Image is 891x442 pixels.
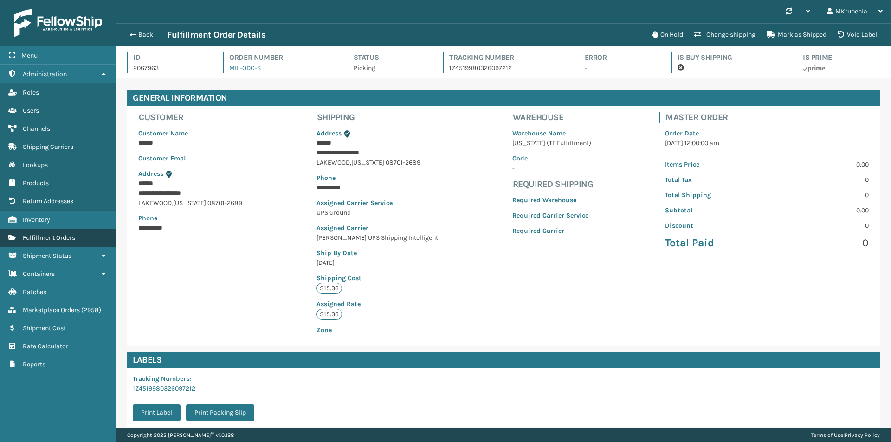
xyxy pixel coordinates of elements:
span: Products [23,179,49,187]
button: Change shipping [689,26,761,44]
button: Print Label [133,404,181,421]
h4: Tracking Number [449,52,562,63]
span: Address [138,170,163,178]
button: Print Packing Slip [186,404,254,421]
p: Copyright 2023 [PERSON_NAME]™ v 1.0.188 [127,428,234,442]
span: Roles [23,89,39,96]
span: Fulfillment Orders [23,234,75,242]
p: Total Tax [665,175,761,185]
h4: Shipping [317,112,444,123]
p: Required Carrier Service [512,211,591,220]
span: Return Addresses [23,197,73,205]
i: VOIDLABEL [838,31,844,38]
span: Shipment Status [23,252,71,260]
p: - [512,163,591,173]
p: - [585,63,655,73]
span: LAKEWOOD [316,159,350,167]
p: $15.36 [316,283,342,294]
a: MIL-ODC-S [229,64,261,72]
span: Inventory [23,216,50,224]
h4: Required Shipping [513,179,597,190]
p: 0 [773,221,869,231]
p: Subtotal [665,205,761,215]
a: 1Z4519980326097212 [133,384,195,392]
p: Assigned Carrier [316,223,438,233]
span: Rate Calculator [23,342,68,350]
span: [US_STATE] [173,199,206,207]
span: [US_STATE] [351,159,384,167]
span: Batches [23,288,46,296]
h4: Labels [127,352,880,368]
button: On Hold [646,26,689,44]
p: Required Carrier [512,226,591,236]
p: Picking [354,63,427,73]
p: Total Shipping [665,190,761,200]
img: logo [14,9,102,37]
span: Reports [23,360,45,368]
button: Mark as Shipped [761,26,832,44]
a: Privacy Policy [845,432,880,438]
p: Zone [316,325,438,335]
p: Phone [316,173,438,183]
span: 08701-2689 [207,199,242,207]
p: Ship By Date [316,248,438,258]
p: 0 [773,175,869,185]
p: Customer Email [138,154,242,163]
h4: Error [585,52,655,63]
h3: Fulfillment Order Details [167,29,265,40]
h4: General Information [127,90,880,106]
h4: Id [133,52,207,63]
p: UPS Ground [316,208,438,218]
p: Assigned Rate [316,299,438,309]
div: | [811,428,880,442]
span: , [350,159,351,167]
span: Tracking Numbers : [133,375,191,383]
p: 2067963 [133,63,207,73]
p: Code [512,154,591,163]
h4: Order Number [229,52,330,63]
p: Order Date [665,128,869,138]
p: 0.00 [773,160,869,169]
h4: Master Order [665,112,874,123]
p: Shipping Cost [316,273,438,283]
span: ( 2958 ) [81,306,101,314]
span: Shipping Carriers [23,143,73,151]
p: Items Price [665,160,761,169]
p: [US_STATE] (TF Fulfillment) [512,138,591,148]
span: Marketplace Orders [23,306,80,314]
span: , [172,199,173,207]
span: Shipment Cost [23,324,66,332]
span: Menu [21,51,38,59]
span: Containers [23,270,55,278]
span: Lookups [23,161,48,169]
span: Administration [23,70,67,78]
p: Customer Name [138,128,242,138]
p: 1Z4519980326097212 [449,63,562,73]
h4: Is Buy Shipping [678,52,780,63]
p: $15.36 [316,309,342,320]
p: Assigned Carrier Service [316,198,438,208]
span: 08701-2689 [386,159,420,167]
span: Channels [23,125,50,133]
h4: Warehouse [513,112,597,123]
span: Users [23,107,39,115]
p: Phone [138,213,242,223]
p: Warehouse Name [512,128,591,138]
i: On Hold [652,31,658,38]
button: Back [124,31,167,39]
p: [DATE] 12:00:00 am [665,138,869,148]
h4: Customer [139,112,248,123]
i: Mark as Shipped [767,31,775,38]
span: Address [316,129,342,137]
p: 0 [773,236,869,250]
button: Void Label [832,26,883,44]
a: Terms of Use [811,432,843,438]
p: Required Warehouse [512,195,591,205]
p: 0 [773,190,869,200]
p: [DATE] [316,258,438,268]
p: 0.00 [773,205,869,215]
h4: Status [354,52,427,63]
p: Total Paid [665,236,761,250]
i: Change shipping [694,31,701,38]
h4: Is Prime [803,52,880,63]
